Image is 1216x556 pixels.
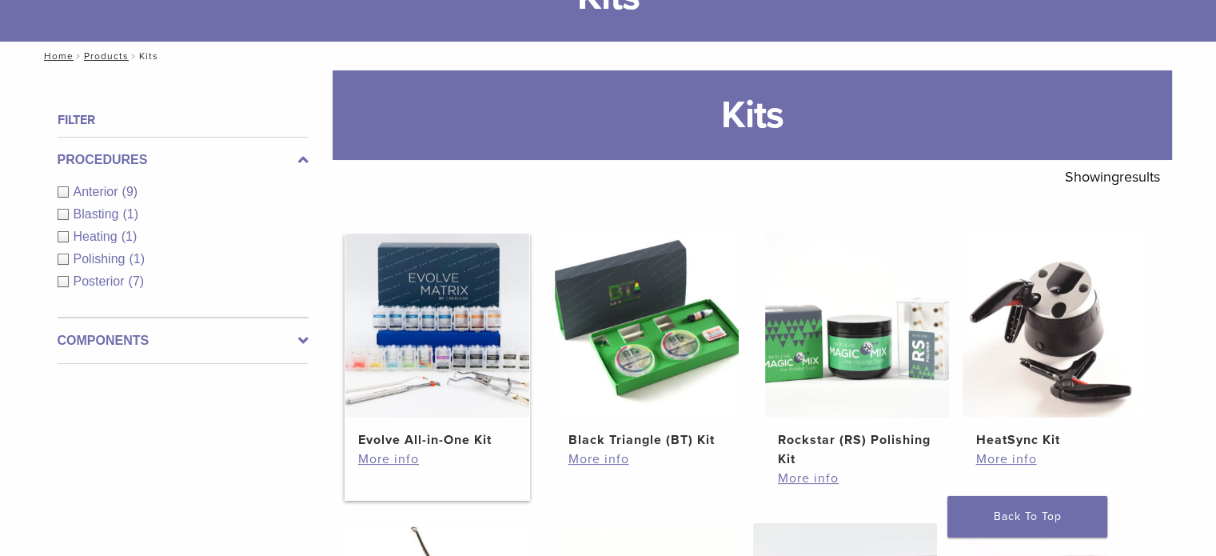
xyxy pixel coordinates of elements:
[58,150,309,170] label: Procedures
[74,185,122,198] span: Anterior
[122,230,138,243] span: (1)
[333,70,1172,160] h1: Kits
[975,450,1134,469] a: More info
[962,234,1148,450] a: HeatSync KitHeatSync Kit
[555,234,739,418] img: Black Triangle (BT) Kit
[778,469,936,488] a: More info
[74,207,123,221] span: Blasting
[39,50,74,62] a: Home
[345,234,529,418] img: Evolve All-in-One Kit
[33,42,1184,70] nav: Kits
[84,50,129,62] a: Products
[74,52,84,60] span: /
[975,430,1134,450] h2: HeatSync Kit
[129,252,145,266] span: (1)
[74,252,130,266] span: Polishing
[568,430,726,450] h2: Black Triangle (BT) Kit
[58,110,309,130] h4: Filter
[122,207,138,221] span: (1)
[345,234,531,450] a: Evolve All-in-One KitEvolve All-in-One Kit
[568,450,726,469] a: More info
[129,52,139,60] span: /
[963,234,1146,418] img: HeatSync Kit
[74,230,122,243] span: Heating
[58,331,309,350] label: Components
[129,274,145,288] span: (7)
[554,234,740,450] a: Black Triangle (BT) KitBlack Triangle (BT) Kit
[122,185,138,198] span: (9)
[765,234,949,418] img: Rockstar (RS) Polishing Kit
[947,496,1107,538] a: Back To Top
[1065,160,1160,194] p: Showing results
[74,274,129,288] span: Posterior
[358,430,516,450] h2: Evolve All-in-One Kit
[764,234,951,469] a: Rockstar (RS) Polishing KitRockstar (RS) Polishing Kit
[778,430,936,469] h2: Rockstar (RS) Polishing Kit
[358,450,516,469] a: More info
